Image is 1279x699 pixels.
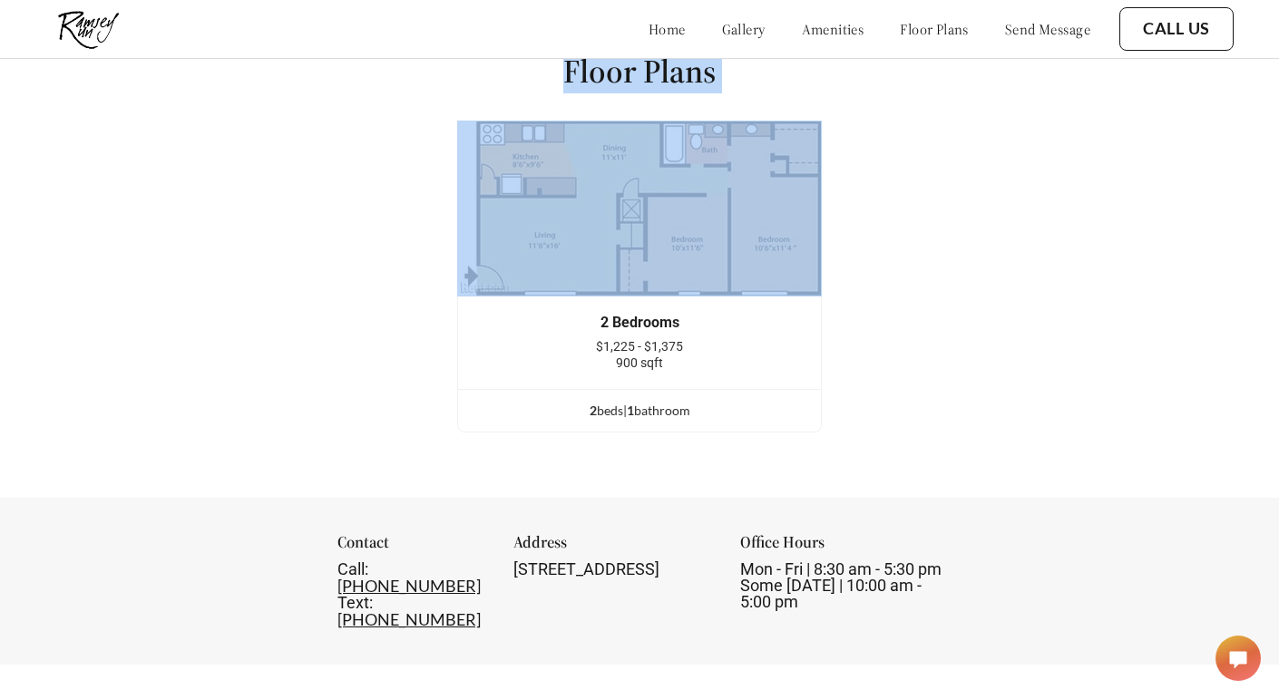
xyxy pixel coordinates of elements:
a: [PHONE_NUMBER] [337,576,481,596]
a: amenities [802,20,864,38]
span: 2 [590,403,597,418]
span: 1 [627,403,634,418]
img: Company logo [45,5,132,53]
a: floor plans [900,20,969,38]
img: example [457,121,822,296]
a: [PHONE_NUMBER] [337,609,481,629]
div: Address [513,534,715,561]
h1: Floor Plans [563,51,716,92]
div: Contact [337,534,489,561]
a: send message [1005,20,1090,38]
span: Call: [337,559,368,578]
div: Office Hours [740,534,942,561]
span: Some [DATE] | 10:00 am - 5:00 pm [740,576,922,611]
div: Mon - Fri | 8:30 am - 5:30 pm [740,561,942,610]
span: $1,225 - $1,375 [596,339,683,354]
a: home [649,20,686,38]
a: Call Us [1143,19,1210,39]
button: Call Us [1119,7,1234,51]
span: 900 sqft [616,355,663,370]
span: Text: [337,593,373,612]
div: bed s | bathroom [458,401,821,421]
a: gallery [722,20,766,38]
div: [STREET_ADDRESS] [513,561,715,578]
div: 2 Bedrooms [485,315,794,331]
